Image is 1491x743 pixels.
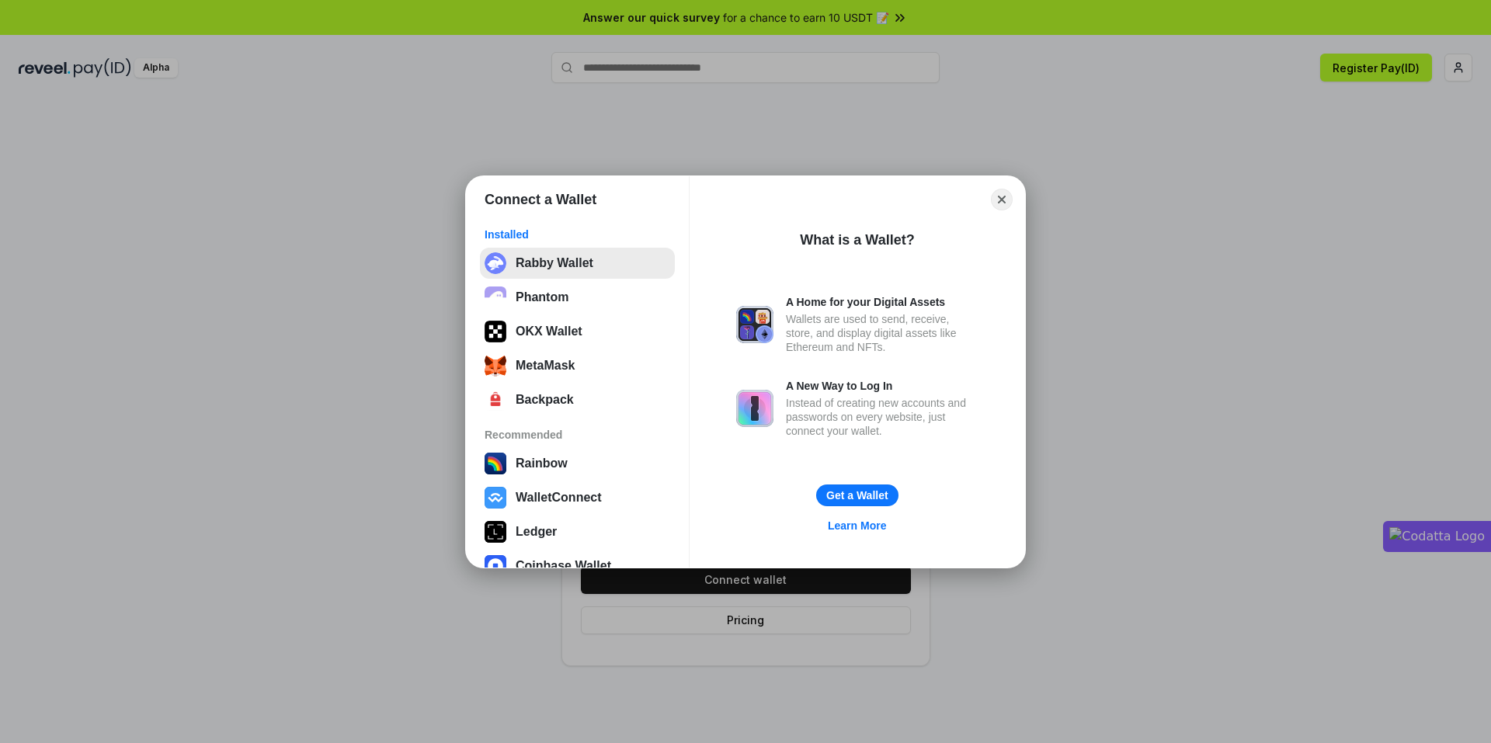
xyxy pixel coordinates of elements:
img: svg+xml,%3Csvg%20width%3D%22120%22%20height%3D%22120%22%20viewBox%3D%220%200%20120%20120%22%20fil... [485,453,506,474]
div: WalletConnect [516,491,602,505]
div: Get a Wallet [826,488,888,502]
div: Ledger [516,525,557,539]
img: epq2vO3P5aLWl15yRS7Q49p1fHTx2Sgh99jU3kfXv7cnPATIVQHAx5oQs66JWv3SWEjHOsb3kKgmE5WNBxBId7C8gm8wEgOvz... [485,286,506,308]
div: Backpack [516,393,574,407]
button: Ledger [480,516,675,547]
img: svg+xml,%3Csvg%20xmlns%3D%22http%3A%2F%2Fwww.w3.org%2F2000%2Fsvg%22%20fill%3D%22none%22%20viewBox... [736,306,773,343]
div: Rainbow [516,457,568,470]
div: Instead of creating new accounts and passwords on every website, just connect your wallet. [786,396,978,438]
button: Phantom [480,282,675,313]
button: Rabby Wallet [480,248,675,279]
div: A Home for your Digital Assets [786,295,978,309]
img: svg+xml,%3Csvg%20width%3D%2228%22%20height%3D%2228%22%20viewBox%3D%220%200%2028%2028%22%20fill%3D... [485,555,506,577]
h1: Connect a Wallet [485,190,596,209]
div: Wallets are used to send, receive, store, and display digital assets like Ethereum and NFTs. [786,312,978,354]
button: Coinbase Wallet [480,550,675,582]
div: What is a Wallet? [800,231,914,249]
button: Rainbow [480,448,675,479]
div: MetaMask [516,359,575,373]
img: svg+xml;base64,PHN2ZyB3aWR0aD0iMzIiIGhlaWdodD0iMzIiIHZpZXdCb3g9IjAgMCAzMiAzMiIgZmlsbD0ibm9uZSIgeG... [485,252,506,274]
img: svg+xml,%3Csvg%20xmlns%3D%22http%3A%2F%2Fwww.w3.org%2F2000%2Fsvg%22%20width%3D%2228%22%20height%3... [485,521,506,543]
button: OKX Wallet [480,316,675,347]
div: A New Way to Log In [786,379,978,393]
div: OKX Wallet [516,325,582,339]
img: svg+xml;base64,PHN2ZyB3aWR0aD0iMzUiIGhlaWdodD0iMzQiIHZpZXdCb3g9IjAgMCAzNSAzNCIgZmlsbD0ibm9uZSIgeG... [485,355,506,377]
button: WalletConnect [480,482,675,513]
a: Learn More [818,516,895,536]
div: Rabby Wallet [516,256,593,270]
div: Phantom [516,290,568,304]
div: Recommended [485,428,670,442]
div: Learn More [828,519,886,533]
button: Get a Wallet [816,484,898,506]
img: 4BxBxKvl5W07cAAAAASUVORK5CYII= [485,389,506,411]
img: 5VZ71FV6L7PA3gg3tXrdQ+DgLhC+75Wq3no69P3MC0NFQpx2lL04Ql9gHK1bRDjsSBIvScBnDTk1WrlGIZBorIDEYJj+rhdgn... [485,321,506,342]
button: MetaMask [480,350,675,381]
img: svg+xml,%3Csvg%20width%3D%2228%22%20height%3D%2228%22%20viewBox%3D%220%200%2028%2028%22%20fill%3D... [485,487,506,509]
button: Backpack [480,384,675,415]
div: Installed [485,227,670,241]
img: svg+xml,%3Csvg%20xmlns%3D%22http%3A%2F%2Fwww.w3.org%2F2000%2Fsvg%22%20fill%3D%22none%22%20viewBox... [736,390,773,427]
button: Close [991,189,1013,210]
div: Coinbase Wallet [516,559,611,573]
